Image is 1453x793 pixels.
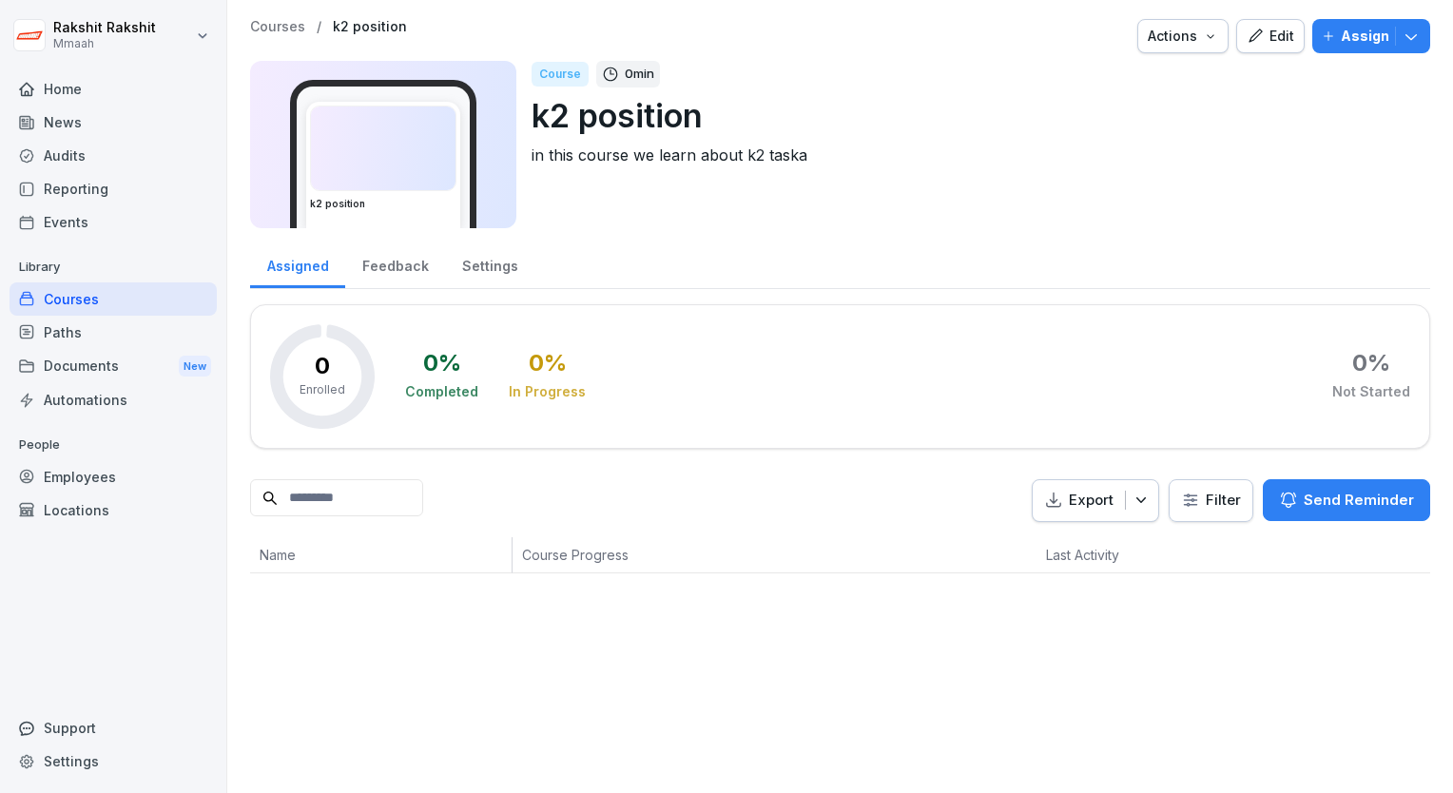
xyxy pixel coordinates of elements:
a: Assigned [250,240,345,288]
div: Support [10,711,217,745]
div: New [179,356,211,377]
p: Course Progress [522,545,831,565]
p: 0 min [625,65,654,84]
p: Library [10,252,217,282]
p: Name [260,545,502,565]
p: Send Reminder [1304,490,1414,511]
a: Automations [10,383,217,416]
a: Home [10,72,217,106]
a: Events [10,205,217,239]
a: Feedback [345,240,445,288]
a: Courses [10,282,217,316]
div: In Progress [509,382,586,401]
a: Reporting [10,172,217,205]
div: Edit [1247,26,1294,47]
p: 0 [315,355,330,377]
div: Actions [1148,26,1218,47]
a: Paths [10,316,217,349]
div: Completed [405,382,478,401]
h3: k2 position [310,197,456,211]
a: Settings [10,745,217,778]
button: Assign [1312,19,1430,53]
a: News [10,106,217,139]
button: Export [1032,479,1159,522]
a: k2 position [333,19,407,35]
p: k2 position [532,91,1415,140]
button: Actions [1137,19,1229,53]
div: 0 % [529,352,567,375]
div: Documents [10,349,217,384]
a: Courses [250,19,305,35]
button: Edit [1236,19,1305,53]
p: in this course we learn about k2 taska [532,144,1415,166]
p: People [10,430,217,460]
p: Assign [1341,26,1389,47]
p: Enrolled [300,381,345,398]
div: Not Started [1332,382,1410,401]
button: Filter [1170,480,1252,521]
div: 0 % [423,352,461,375]
p: / [317,19,321,35]
a: Employees [10,460,217,493]
a: Locations [10,493,217,527]
div: Filter [1181,491,1241,510]
a: Audits [10,139,217,172]
p: Mmaah [53,37,156,50]
p: Rakshit Rakshit [53,20,156,36]
p: Export [1069,490,1114,512]
a: Settings [445,240,534,288]
a: DocumentsNew [10,349,217,384]
div: 0 % [1352,352,1390,375]
button: Send Reminder [1263,479,1430,521]
div: Course [532,62,589,87]
p: Last Activity [1046,545,1191,565]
